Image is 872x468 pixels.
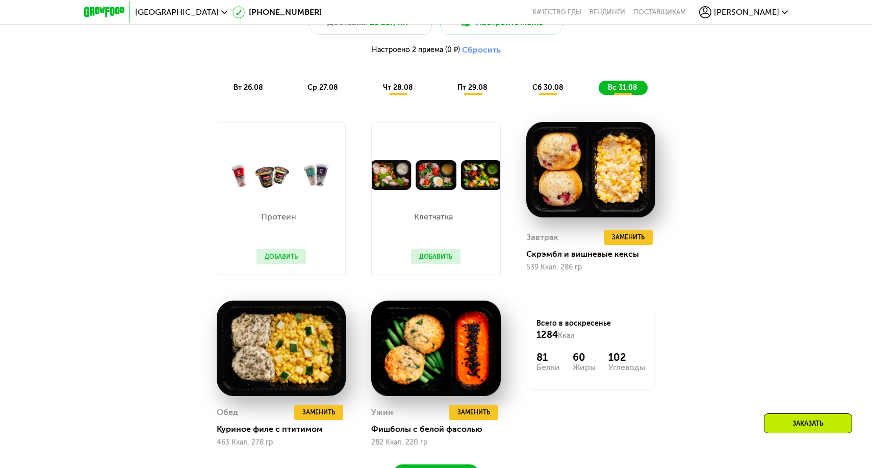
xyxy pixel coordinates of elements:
[257,249,306,264] button: Добавить
[217,438,346,447] div: 463 Ккал, 278 гр
[589,8,625,16] a: Вендинги
[257,213,301,221] p: Протеин
[372,46,460,54] span: Настроено 2 приема (0 ₽)
[558,331,575,340] span: Ккал
[573,351,596,363] div: 60
[536,318,645,341] div: Всего в воскресенье
[608,363,645,372] div: Углеводы
[371,438,500,447] div: 282 Ккал, 220 гр
[307,83,338,92] span: ср 27.08
[457,407,490,417] span: Заменить
[135,8,219,16] span: [GEOGRAPHIC_DATA]
[604,230,653,245] button: Заменить
[764,413,852,433] div: Заказать
[411,213,455,221] p: Клетчатка
[608,351,645,363] div: 102
[536,363,560,372] div: Белки
[371,424,508,434] div: Фишболы с белой фасолью
[302,407,335,417] span: Заменить
[383,83,413,92] span: чт 28.08
[233,6,322,18] a: [PHONE_NUMBER]
[573,363,596,372] div: Жиры
[633,8,686,16] div: поставщикам
[217,405,238,420] div: Обед
[371,405,393,420] div: Ужин
[536,329,558,340] span: 1284
[294,405,343,420] button: Заменить
[714,8,779,16] span: [PERSON_NAME]
[536,351,560,363] div: 81
[612,232,645,242] span: Заменить
[457,83,488,92] span: пт 29.08
[526,263,655,272] div: 539 Ккал, 286 гр
[532,8,581,16] a: Качество еды
[217,424,354,434] div: Куриное филе с птитимом
[411,249,460,264] button: Добавить
[449,405,498,420] button: Заменить
[608,83,637,92] span: вс 31.08
[526,230,558,245] div: Завтрак
[234,83,263,92] span: вт 26.08
[526,249,663,259] div: Скрэмбл и вишневые кексы
[532,83,563,92] span: сб 30.08
[462,45,501,55] button: Сбросить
